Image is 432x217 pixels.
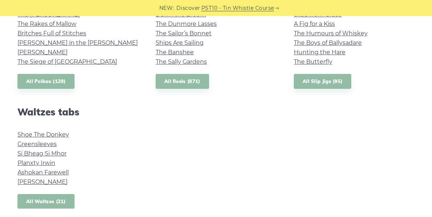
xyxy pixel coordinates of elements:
[17,20,76,27] a: The Rakes of Mallow
[17,58,117,65] a: The Siege of [GEOGRAPHIC_DATA]
[17,106,138,118] h2: Waltzes tabs
[17,150,67,157] a: Si­ Bheag Si­ Mhor
[17,159,55,166] a: Planxty Irwin
[17,74,75,89] a: All Polkas (129)
[17,141,57,147] a: Greensleeves
[201,4,274,12] a: PST10 - Tin Whistle Course
[156,11,206,18] a: Down the Broom
[294,49,345,56] a: Hunting the Hare
[17,30,86,37] a: Britches Full of Stitches
[294,30,368,37] a: The Humours of Whiskey
[294,39,362,46] a: The Boys of Ballysadare
[176,4,200,12] span: Discover
[294,20,335,27] a: A Fig for a Kiss
[156,39,204,46] a: Ships Are Sailing
[17,39,138,46] a: [PERSON_NAME] in the [PERSON_NAME]
[156,74,209,89] a: All Reels (871)
[17,169,69,176] a: Ashokan Farewell
[156,20,217,27] a: The Dunmore Lasses
[294,11,342,18] a: Slide from Grace
[156,58,207,65] a: The Sally Gardens
[159,4,174,12] span: NEW:
[156,49,194,56] a: The Banshee
[17,49,68,56] a: [PERSON_NAME]
[156,30,212,37] a: The Sailor’s Bonnet
[17,131,69,138] a: Shoe The Donkey
[17,11,80,18] a: The [PERSON_NAME]
[17,178,68,185] a: [PERSON_NAME]
[17,194,75,209] a: All Waltzes (21)
[294,58,332,65] a: The Butterfly
[294,74,351,89] a: All Slip Jigs (95)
